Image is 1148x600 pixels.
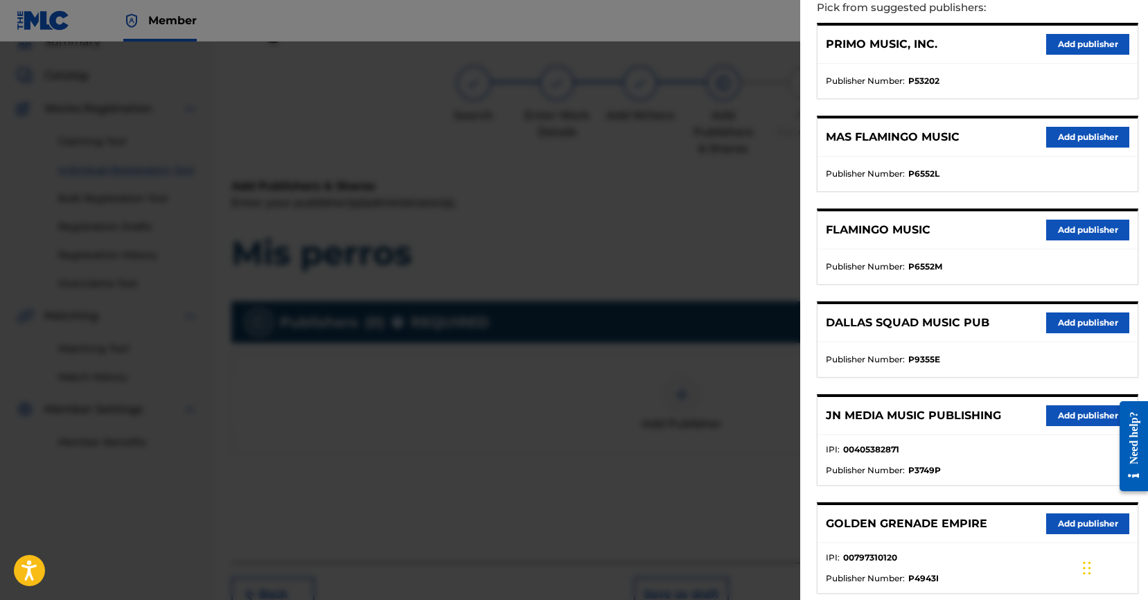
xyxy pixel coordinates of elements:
[908,353,940,366] strong: P9355E
[843,443,899,456] strong: 00405382871
[1046,405,1129,426] button: Add publisher
[1046,513,1129,534] button: Add publisher
[123,12,140,29] img: Top Rightsholder
[148,12,197,28] span: Member
[826,315,989,331] p: DALLAS SQUAD MUSIC PUB
[826,552,840,564] span: IPI :
[826,222,930,238] p: FLAMINGO MUSIC
[908,261,942,273] strong: P6552M
[17,10,70,30] img: MLC Logo
[826,168,905,180] span: Publisher Number :
[908,168,939,180] strong: P6552L
[826,129,960,145] p: MAS FLAMINGO MUSIC
[826,464,905,477] span: Publisher Number :
[908,572,939,585] strong: P4943I
[826,407,1001,424] p: JN MEDIA MUSIC PUBLISHING
[908,464,941,477] strong: P3749P
[1109,390,1148,502] iframe: Resource Center
[1046,127,1129,148] button: Add publisher
[826,443,840,456] span: IPI :
[1046,34,1129,55] button: Add publisher
[826,261,905,273] span: Publisher Number :
[1083,547,1091,589] div: Drag
[826,36,937,53] p: PRIMO MUSIC, INC.
[1046,312,1129,333] button: Add publisher
[1046,220,1129,240] button: Add publisher
[826,353,905,366] span: Publisher Number :
[1079,533,1148,600] iframe: Chat Widget
[826,572,905,585] span: Publisher Number :
[826,515,987,532] p: GOLDEN GRENADE EMPIRE
[843,552,897,564] strong: 00797310120
[826,75,905,87] span: Publisher Number :
[908,75,939,87] strong: P53202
